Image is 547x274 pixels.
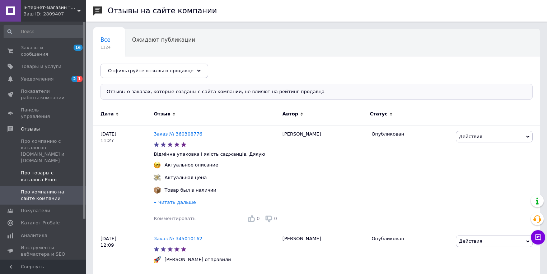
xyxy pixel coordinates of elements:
a: Заказ № 360308776 [154,131,202,137]
span: Товары и услуги [21,63,61,70]
span: Каталог ProSale [21,220,60,226]
div: [DATE] 11:27 [93,125,154,230]
span: Инструменты вебмастера и SEO [21,245,66,257]
div: [PERSON_NAME] [279,125,368,230]
span: Покупатели [21,207,50,214]
span: Отзыв [154,111,170,117]
span: Опубликованы без комме... [100,64,178,70]
span: Дата [100,111,114,117]
span: Уведомления [21,76,53,82]
span: 2 [71,76,77,82]
div: Отзывы о заказах, которые созданы с сайта компании, не влияют на рейтинг продавца [100,84,533,100]
span: Отзывы [21,126,40,132]
span: 0 [274,216,277,221]
div: Опубликован [371,236,450,242]
img: :nerd_face: [154,161,161,169]
button: Чат с покупателем [531,230,545,245]
span: Ожидают публикации [132,37,195,43]
a: Заказ № 345010162 [154,236,202,241]
span: 1 [77,76,83,82]
span: Про компанию с каталогов [DOMAIN_NAME] и [DOMAIN_NAME] [21,138,66,164]
div: Опубликован [371,131,450,137]
h1: Отзывы на сайте компании [108,6,217,15]
span: Аналитика [21,232,47,239]
div: Опубликованы без комментария [93,56,193,84]
div: Актуальное описание [163,162,220,168]
span: Панель управления [21,107,66,120]
span: Про компанию на сайте компании [21,189,66,202]
span: 16 [74,45,83,51]
div: Читать дальше [154,199,279,207]
p: Відмінна упаковка і якість саджанців. Дякую [154,151,279,157]
span: Читать дальше [158,200,196,205]
span: Показатели работы компании [21,88,66,101]
span: 0 [257,216,260,221]
div: Товар был в наличии [163,187,218,193]
span: Статус [370,111,388,117]
div: Ваш ID: 2809407 [23,11,86,17]
span: Комментировать [154,216,195,221]
span: Заказы и сообщения [21,45,66,58]
img: :package: [154,187,161,194]
div: [PERSON_NAME] отправили [163,256,233,263]
span: Действия [459,238,482,244]
span: Автор [282,111,298,117]
input: Поиск [4,25,85,38]
span: Про товары с каталога Prom [21,170,66,183]
img: :rocket: [154,256,161,263]
span: Действия [459,134,482,139]
span: Отфильтруйте отзывы о продавце [108,68,193,73]
span: Інтернет-магазин "Європейські саджанці" [23,4,77,11]
div: Актуальная цена [163,174,209,181]
span: 1124 [100,45,111,50]
span: Все [100,37,111,43]
div: Комментировать [154,215,195,222]
img: :money_with_wings: [154,174,161,181]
